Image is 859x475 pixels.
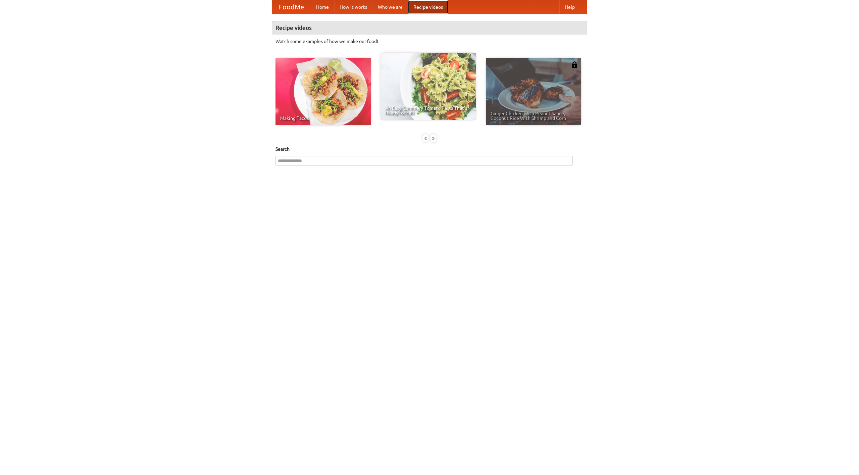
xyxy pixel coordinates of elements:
a: Help [559,0,580,14]
a: Who we are [372,0,408,14]
a: An Easy, Summery Tomato Pasta That's Ready for Fall [381,53,476,120]
a: Making Tacos [275,58,371,125]
img: 483408.png [571,61,578,68]
span: Making Tacos [280,116,366,121]
a: How it works [334,0,372,14]
div: « [422,134,428,142]
p: Watch some examples of how we make our food! [275,38,584,45]
span: An Easy, Summery Tomato Pasta That's Ready for Fall [385,106,471,115]
a: Recipe videos [408,0,448,14]
a: Home [311,0,334,14]
h4: Recipe videos [272,21,587,35]
div: » [431,134,437,142]
a: FoodMe [272,0,311,14]
h5: Search [275,146,584,152]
